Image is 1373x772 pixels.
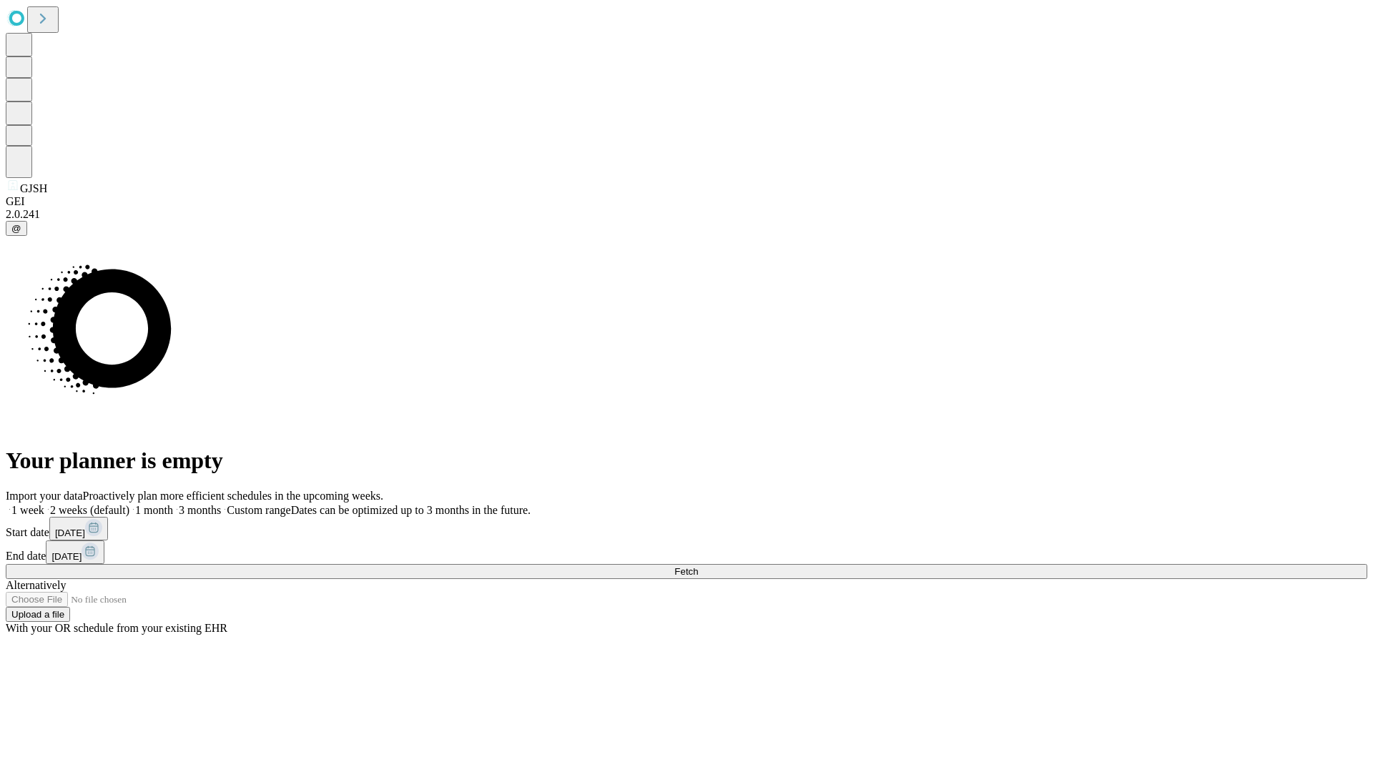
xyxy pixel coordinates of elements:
span: 1 week [11,504,44,516]
span: 1 month [135,504,173,516]
span: Custom range [227,504,290,516]
button: [DATE] [49,517,108,540]
span: With your OR schedule from your existing EHR [6,622,227,634]
span: Dates can be optimized up to 3 months in the future. [291,504,531,516]
div: 2.0.241 [6,208,1367,221]
span: Import your data [6,490,83,502]
div: Start date [6,517,1367,540]
span: [DATE] [51,551,82,562]
span: Proactively plan more efficient schedules in the upcoming weeks. [83,490,383,502]
div: End date [6,540,1367,564]
button: Upload a file [6,607,70,622]
h1: Your planner is empty [6,447,1367,474]
span: 3 months [179,504,221,516]
span: Fetch [674,566,698,577]
button: Fetch [6,564,1367,579]
span: @ [11,223,21,234]
button: @ [6,221,27,236]
span: Alternatively [6,579,66,591]
div: GEI [6,195,1367,208]
span: GJSH [20,182,47,194]
span: [DATE] [55,528,85,538]
span: 2 weeks (default) [50,504,129,516]
button: [DATE] [46,540,104,564]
